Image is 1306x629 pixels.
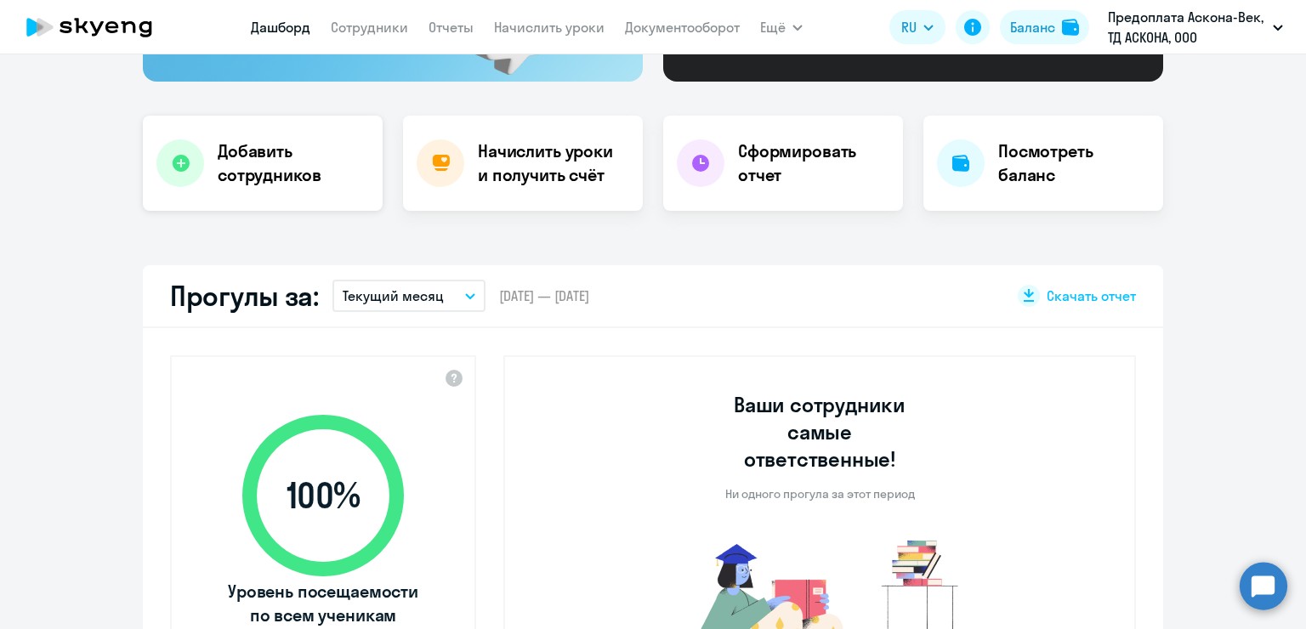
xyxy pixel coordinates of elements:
[1108,7,1266,48] p: Предоплата Аскона-Век, ТД АСКОНА, ООО
[711,391,929,473] h3: Ваши сотрудники самые ответственные!
[1062,19,1079,36] img: balance
[332,280,485,312] button: Текущий месяц
[725,486,915,501] p: Ни одного прогула за этот период
[998,139,1150,187] h4: Посмотреть баланс
[343,286,444,306] p: Текущий месяц
[1010,17,1055,37] div: Баланс
[494,19,605,36] a: Начислить уроки
[738,139,889,187] h4: Сформировать отчет
[225,475,421,516] span: 100 %
[478,139,626,187] h4: Начислить уроки и получить счёт
[499,286,589,305] span: [DATE] — [DATE]
[225,580,421,627] span: Уровень посещаемости по всем ученикам
[1099,7,1292,48] button: Предоплата Аскона-Век, ТД АСКОНА, ООО
[760,10,803,44] button: Ещё
[760,17,786,37] span: Ещё
[1047,286,1136,305] span: Скачать отчет
[889,10,945,44] button: RU
[901,17,917,37] span: RU
[429,19,474,36] a: Отчеты
[170,279,319,313] h2: Прогулы за:
[218,139,369,187] h4: Добавить сотрудников
[251,19,310,36] a: Дашборд
[331,19,408,36] a: Сотрудники
[625,19,740,36] a: Документооборот
[1000,10,1089,44] button: Балансbalance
